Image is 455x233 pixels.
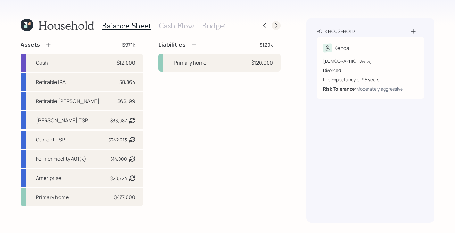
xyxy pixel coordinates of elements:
div: Kendal [335,44,351,52]
div: Primary home [36,193,69,201]
div: Life Expectancy of 95 years [323,76,418,83]
div: $14,000 [110,156,127,162]
div: Ameriprise [36,174,61,182]
h3: Budget [202,21,226,30]
div: Cash [36,59,48,67]
div: $33,087 [110,117,127,124]
div: Current TSP [36,136,65,143]
div: Divorced [323,67,418,74]
div: $342,913 [108,136,127,143]
div: Retirable [PERSON_NAME] [36,97,100,105]
div: Primary home [174,59,206,67]
div: $12,000 [117,59,135,67]
div: Former Fidelity 401(k) [36,155,86,163]
div: Retirable IRA [36,78,66,86]
h4: Assets [21,41,40,48]
div: $477,000 [114,193,135,201]
div: Moderately aggressive [356,85,403,92]
div: Polk household [317,28,355,35]
h4: Liabilities [158,41,186,48]
div: $971k [122,41,135,49]
h1: Household [38,19,94,32]
div: $120,000 [251,59,273,67]
div: $20,724 [110,175,127,181]
h3: Balance Sheet [102,21,151,30]
div: $8,864 [119,78,135,86]
div: $62,199 [117,97,135,105]
div: [PERSON_NAME] TSP [36,116,88,124]
div: [DEMOGRAPHIC_DATA] [323,58,418,64]
b: Risk Tolerance: [323,86,356,92]
h3: Cash Flow [159,21,194,30]
div: $120k [260,41,273,49]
